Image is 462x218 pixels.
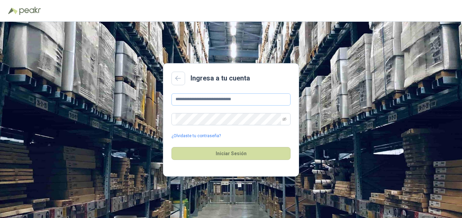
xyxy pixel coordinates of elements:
[191,73,250,84] h2: Ingresa a tu cuenta
[171,147,291,160] button: Iniciar Sesión
[8,7,18,14] img: Logo
[282,117,286,121] span: eye-invisible
[19,7,41,15] img: Peakr
[171,133,221,139] a: ¿Olvidaste tu contraseña?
